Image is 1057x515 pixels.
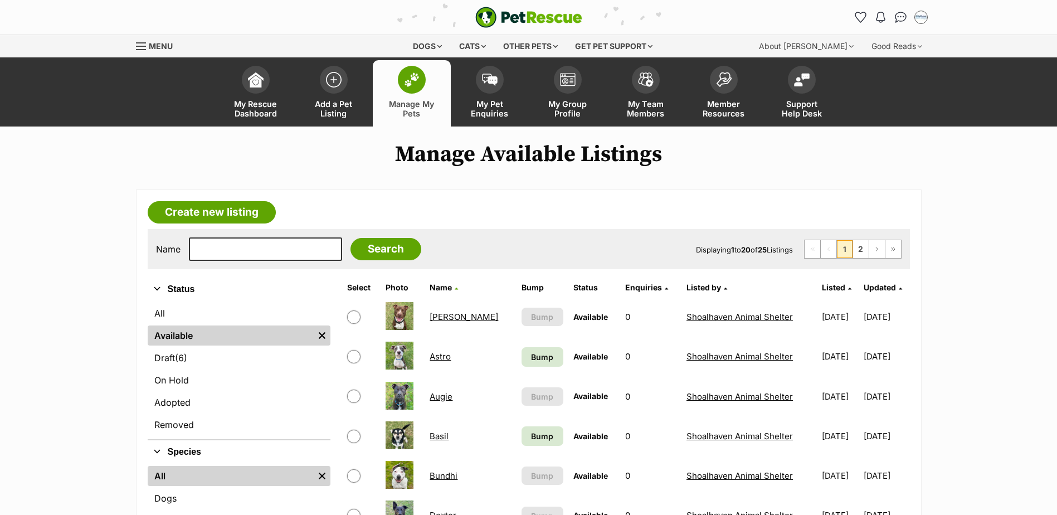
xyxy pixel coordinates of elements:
[522,387,563,406] button: Bump
[495,35,566,57] div: Other pets
[543,99,593,118] span: My Group Profile
[852,8,930,26] ul: Account quick links
[686,312,793,322] a: Shoalhaven Animal Shelter
[465,99,515,118] span: My Pet Enquiries
[686,470,793,481] a: Shoalhaven Animal Shelter
[777,99,827,118] span: Support Help Desk
[822,283,851,292] a: Listed
[175,351,187,365] span: (6)
[817,298,862,336] td: [DATE]
[430,351,451,362] a: Astro
[794,73,810,86] img: help-desk-icon-fdf02630f3aa405de69fd3d07c3f3aa587a6932b1a1747fa1d2bba05be0121f9.svg
[373,60,451,127] a: Manage My Pets
[621,417,681,455] td: 0
[686,283,721,292] span: Listed by
[430,431,449,441] a: Basil
[864,35,930,57] div: Good Reads
[148,282,330,297] button: Status
[573,391,608,401] span: Available
[326,72,342,88] img: add-pet-listing-icon-0afa8454b4691262ce3f59096e99ab1cd57d4a30225e0717b998d2c9b9846f56.svg
[148,348,330,368] a: Draft
[817,377,862,416] td: [DATE]
[569,279,620,297] th: Status
[864,283,896,292] span: Updated
[817,456,862,495] td: [DATE]
[805,240,820,258] span: First page
[625,283,668,292] a: Enquiries
[864,283,902,292] a: Updated
[314,325,330,346] a: Remove filter
[686,283,727,292] a: Listed by
[567,35,660,57] div: Get pet support
[148,370,330,390] a: On Hold
[531,470,553,482] span: Bump
[892,8,910,26] a: Conversations
[387,99,437,118] span: Manage My Pets
[686,391,793,402] a: Shoalhaven Animal Shelter
[148,445,330,459] button: Species
[529,60,607,127] a: My Group Profile
[430,312,498,322] a: [PERSON_NAME]
[741,245,751,254] strong: 20
[716,72,732,87] img: member-resources-icon-8e73f808a243e03378d46382f2149f9095a855e16c252ad45f914b54edf8863c.svg
[621,377,681,416] td: 0
[817,417,862,455] td: [DATE]
[531,430,553,442] span: Bump
[451,60,529,127] a: My Pet Enquiries
[475,7,582,28] img: logo-e224e6f780fb5917bec1dbf3a21bbac754714ae5b6737aabdf751b685950b380.svg
[638,72,654,87] img: team-members-icon-5396bd8760b3fe7c0b43da4ab00e1e3bb1a5d9ba89233759b79545d2d3fc5d0d.svg
[885,240,901,258] a: Last page
[381,279,424,297] th: Photo
[876,12,885,23] img: notifications-46538b983faf8c2785f20acdc204bb7945ddae34d4c08c2a6579f10ce5e182be.svg
[531,311,553,323] span: Bump
[621,99,671,118] span: My Team Members
[864,298,909,336] td: [DATE]
[522,426,563,446] a: Bump
[404,72,420,87] img: manage-my-pets-icon-02211641906a0b7f246fdf0571729dbe1e7629f14944591b6c1af311fb30b64b.svg
[248,72,264,88] img: dashboard-icon-eb2f2d2d3e046f16d808141f083e7271f6b2e854fb5c12c21221c1fb7104beca.svg
[148,392,330,412] a: Adopted
[295,60,373,127] a: Add a Pet Listing
[522,347,563,367] a: Bump
[621,337,681,376] td: 0
[217,60,295,127] a: My Rescue Dashboard
[758,245,767,254] strong: 25
[482,74,498,86] img: pet-enquiries-icon-7e3ad2cf08bfb03b45e93fb7055b45f3efa6380592205ae92323e6603595dc1f.svg
[517,279,568,297] th: Bump
[573,471,608,480] span: Available
[621,298,681,336] td: 0
[864,456,909,495] td: [DATE]
[560,73,576,86] img: group-profile-icon-3fa3cf56718a62981997c0bc7e787c4b2cf8bcc04b72c1350f741eb67cf2f40e.svg
[148,201,276,224] a: Create new listing
[685,60,763,127] a: Member Resources
[573,312,608,322] span: Available
[621,456,681,495] td: 0
[148,303,330,323] a: All
[817,337,862,376] td: [DATE]
[156,244,181,254] label: Name
[451,35,494,57] div: Cats
[148,466,314,486] a: All
[686,351,793,362] a: Shoalhaven Animal Shelter
[350,238,421,260] input: Search
[864,417,909,455] td: [DATE]
[343,279,381,297] th: Select
[531,391,553,402] span: Bump
[148,325,314,346] a: Available
[853,240,869,258] a: Page 2
[309,99,359,118] span: Add a Pet Listing
[573,352,608,361] span: Available
[475,7,582,28] a: PetRescue
[763,60,841,127] a: Support Help Desk
[136,35,181,55] a: Menu
[430,470,457,481] a: Bundhi
[699,99,749,118] span: Member Resources
[822,283,845,292] span: Listed
[405,35,450,57] div: Dogs
[731,245,734,254] strong: 1
[912,8,930,26] button: My account
[837,240,853,258] span: Page 1
[149,41,173,51] span: Menu
[430,283,452,292] span: Name
[821,240,836,258] span: Previous page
